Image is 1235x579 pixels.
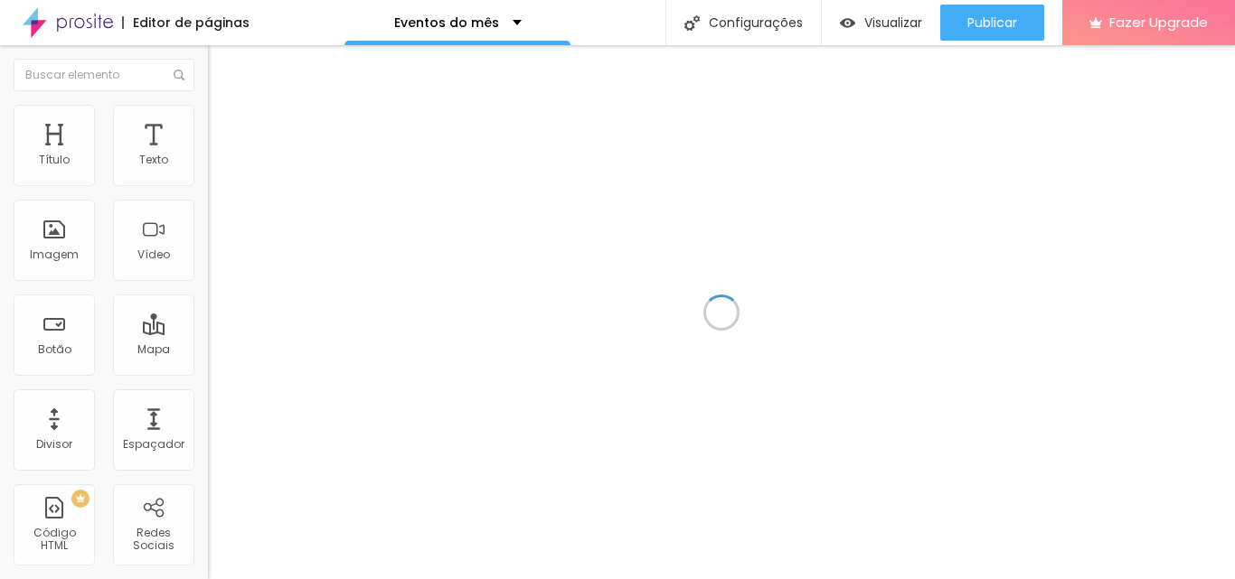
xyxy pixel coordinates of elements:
[174,70,184,80] img: Icone
[18,527,90,553] div: Código HTML
[137,343,170,356] div: Mapa
[840,15,855,31] img: view-1.svg
[38,343,71,356] div: Botão
[394,16,499,29] p: Eventos do mês
[822,5,940,41] button: Visualizar
[122,16,250,29] div: Editor de páginas
[940,5,1044,41] button: Publicar
[864,15,922,30] span: Visualizar
[14,59,194,91] input: Buscar elemento
[137,248,170,261] div: Vídeo
[39,154,70,166] div: Título
[123,438,184,451] div: Espaçador
[684,15,700,31] img: Icone
[967,15,1017,30] span: Publicar
[1109,14,1208,30] span: Fazer Upgrade
[118,527,189,553] div: Redes Sociais
[36,438,72,451] div: Divisor
[30,248,79,261] div: Imagem
[139,154,168,166] div: Texto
